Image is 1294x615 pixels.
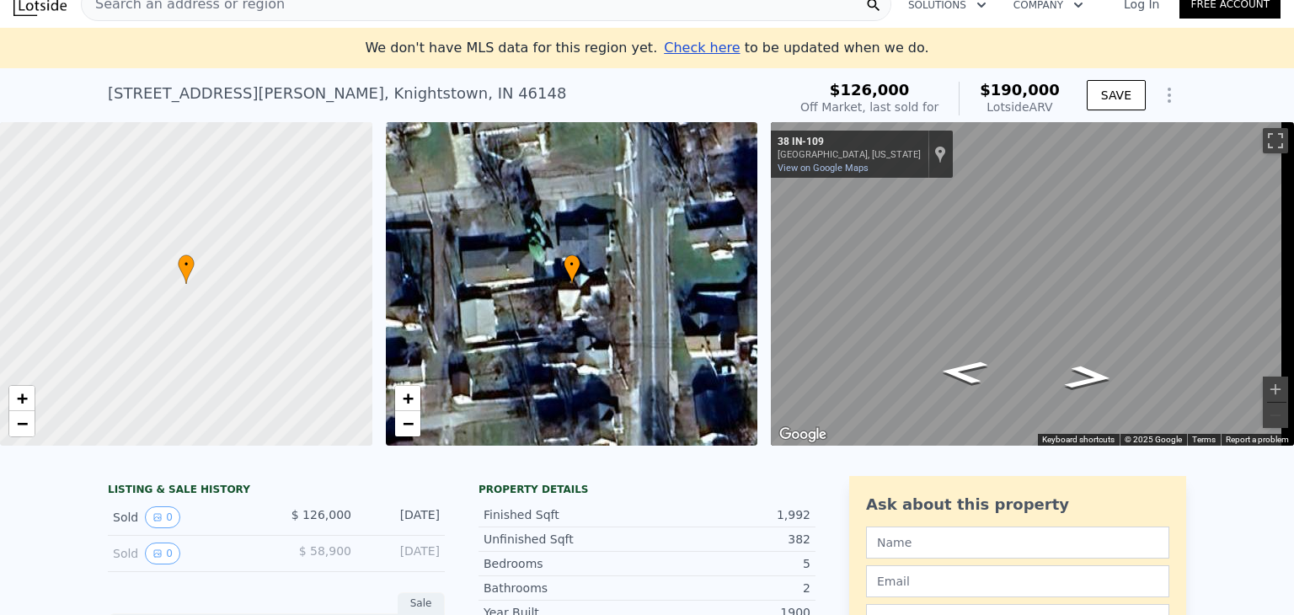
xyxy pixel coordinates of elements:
[113,543,263,564] div: Sold
[145,543,180,564] button: View historical data
[647,506,810,523] div: 1,992
[1192,435,1216,444] a: Terms (opens in new tab)
[866,527,1169,559] input: Name
[564,257,580,272] span: •
[778,149,921,160] div: [GEOGRAPHIC_DATA], [US_STATE]
[9,386,35,411] a: Zoom in
[919,355,1008,390] path: Go South, IN-109
[365,38,928,58] div: We don't have MLS data for this region yet.
[291,508,351,521] span: $ 126,000
[980,99,1060,115] div: Lotside ARV
[484,531,647,548] div: Unfinished Sqft
[1045,360,1133,395] path: Go North, IN-109
[647,555,810,572] div: 5
[778,136,921,149] div: 38 IN-109
[402,413,413,434] span: −
[980,81,1060,99] span: $190,000
[1263,128,1288,153] button: Toggle fullscreen view
[771,122,1294,446] div: Map
[484,506,647,523] div: Finished Sqft
[647,580,810,596] div: 2
[1087,80,1146,110] button: SAVE
[402,388,413,409] span: +
[1263,377,1288,402] button: Zoom in
[1226,435,1289,444] a: Report a problem
[145,506,180,528] button: View historical data
[108,82,566,105] div: [STREET_ADDRESS][PERSON_NAME] , Knightstown , IN 46148
[934,145,946,163] a: Show location on map
[365,543,440,564] div: [DATE]
[395,386,420,411] a: Zoom in
[775,424,831,446] img: Google
[664,38,928,58] div: to be updated when we do.
[1042,434,1115,446] button: Keyboard shortcuts
[178,257,195,272] span: •
[479,483,815,496] div: Property details
[771,122,1294,446] div: Street View
[664,40,740,56] span: Check here
[775,424,831,446] a: Open this area in Google Maps (opens a new window)
[800,99,938,115] div: Off Market, last sold for
[484,580,647,596] div: Bathrooms
[564,254,580,284] div: •
[398,592,445,614] div: Sale
[178,254,195,284] div: •
[113,506,263,528] div: Sold
[1125,435,1182,444] span: © 2025 Google
[9,411,35,436] a: Zoom out
[866,565,1169,597] input: Email
[365,506,440,528] div: [DATE]
[17,413,28,434] span: −
[1263,403,1288,428] button: Zoom out
[108,483,445,500] div: LISTING & SALE HISTORY
[299,544,351,558] span: $ 58,900
[1152,78,1186,112] button: Show Options
[866,493,1169,516] div: Ask about this property
[830,81,910,99] span: $126,000
[17,388,28,409] span: +
[778,163,869,174] a: View on Google Maps
[395,411,420,436] a: Zoom out
[484,555,647,572] div: Bedrooms
[647,531,810,548] div: 382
